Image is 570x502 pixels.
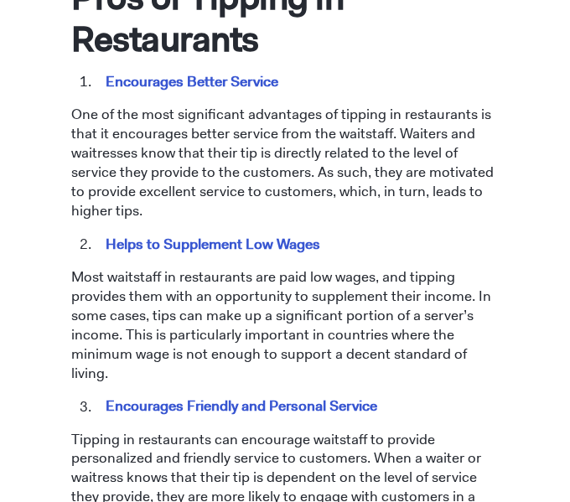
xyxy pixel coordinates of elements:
mark: Helps to Supplement Low Wages [103,232,324,256]
p: Most waitstaff in restaurants are paid low wages, and tipping provides them with an opportunity t... [71,267,499,383]
mark: Encourages Friendly and Personal Service [103,394,381,418]
mark: Encourages Better Service [103,70,282,94]
p: One of the most significant advantages of tipping in restaurants is that it encourages better ser... [71,105,499,220]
